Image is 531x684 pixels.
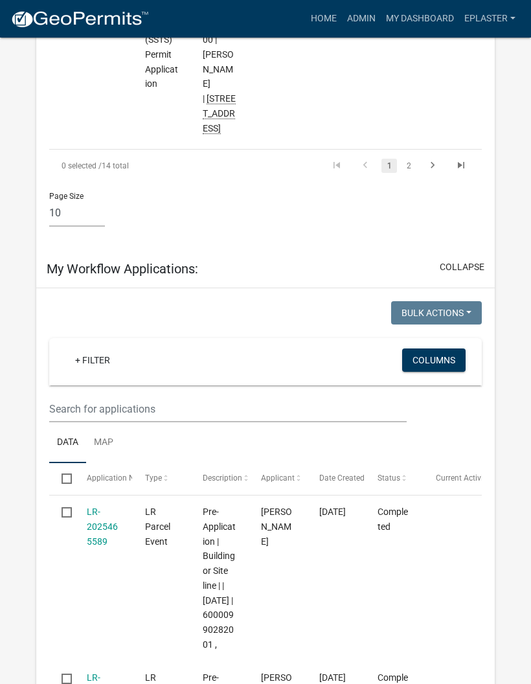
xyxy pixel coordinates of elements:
[87,473,157,483] span: Application Number
[420,159,445,173] a: go to next page
[381,6,459,31] a: My Dashboard
[378,473,400,483] span: Status
[440,260,484,274] button: collapse
[49,463,74,494] datatable-header-cell: Select
[436,473,490,483] span: Current Activity
[49,150,218,182] div: 14 total
[203,473,242,483] span: Description
[449,159,473,173] a: go to last page
[399,155,418,177] li: page 2
[145,507,170,547] span: LR Parcel Event
[379,155,399,177] li: page 1
[319,507,346,517] span: 08/18/2025
[261,507,292,547] span: Elizabeth Plaster
[378,507,408,532] span: Completed
[203,507,236,650] span: Pre-Application | Building or Site line | | 08/18/2025 | 60000990282001 ,
[86,422,121,464] a: Map
[87,507,118,547] a: LR-2025465589
[307,463,365,494] datatable-header-cell: Date Created
[132,463,190,494] datatable-header-cell: Type
[324,159,349,173] a: go to first page
[319,672,346,683] span: 08/18/2025
[391,301,482,325] button: Bulk Actions
[424,463,482,494] datatable-header-cell: Current Activity
[47,261,198,277] h5: My Workflow Applications:
[381,159,397,173] a: 1
[145,473,162,483] span: Type
[74,463,132,494] datatable-header-cell: Application Number
[249,463,307,494] datatable-header-cell: Applicant
[459,6,521,31] a: eplaster
[365,463,424,494] datatable-header-cell: Status
[62,161,102,170] span: 0 selected /
[319,473,365,483] span: Date Created
[65,348,120,372] a: + Filter
[190,463,249,494] datatable-header-cell: Description
[353,159,378,173] a: go to previous page
[49,422,86,464] a: Data
[261,473,295,483] span: Applicant
[306,6,342,31] a: Home
[49,396,407,422] input: Search for applications
[342,6,381,31] a: Admin
[401,159,416,173] a: 2
[402,348,466,372] button: Columns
